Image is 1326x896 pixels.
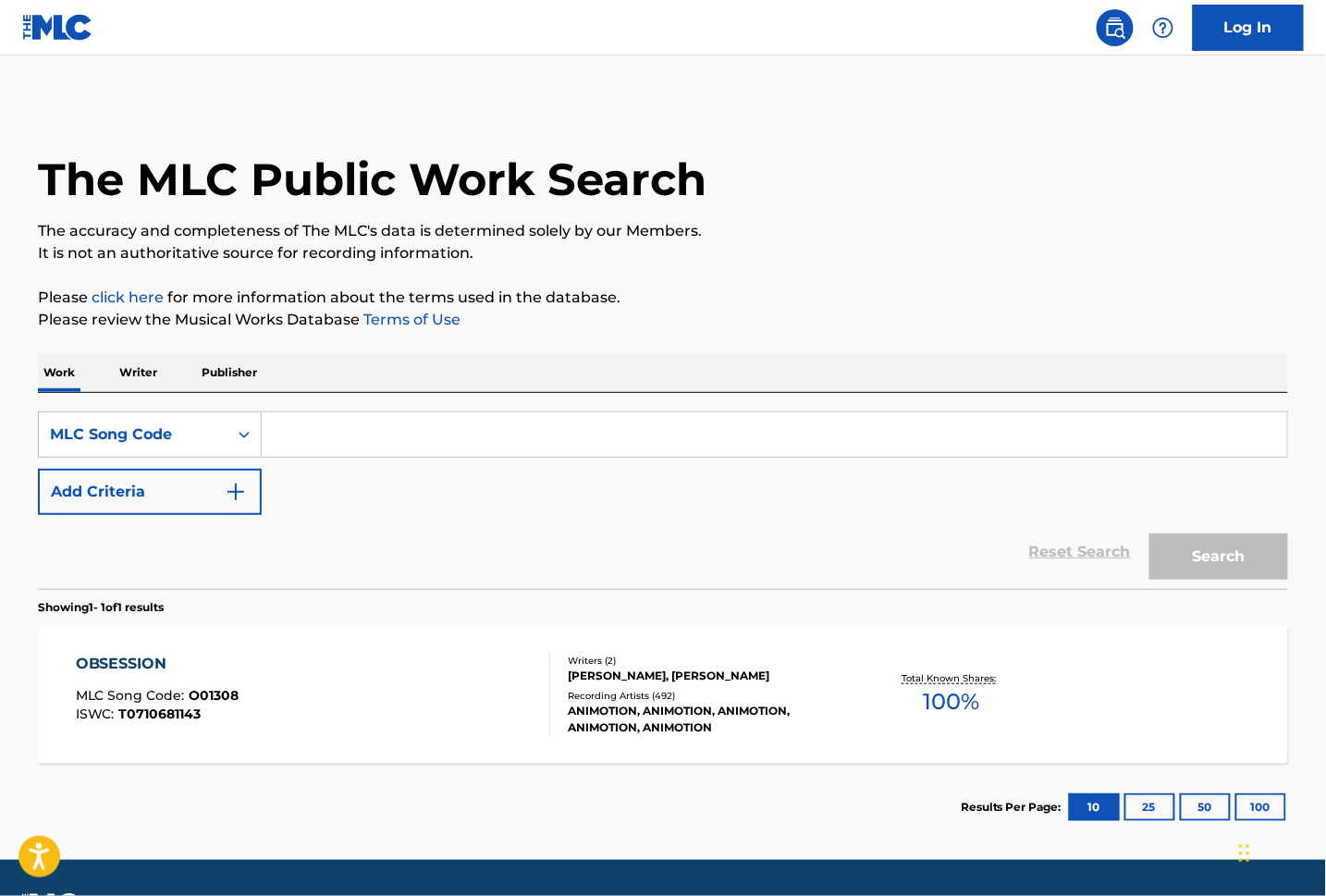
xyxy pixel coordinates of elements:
img: help [1152,17,1174,39]
div: [PERSON_NAME], [PERSON_NAME] [568,668,847,684]
span: ISWC : [76,706,119,722]
a: Log In [1193,5,1304,51]
a: click here [92,288,164,306]
img: MLC Logo [22,14,93,41]
span: O01308 [190,687,239,704]
h1: The MLC Public Work Search [38,152,706,207]
p: Work [38,353,80,392]
button: 25 [1124,793,1175,821]
span: 100 % [923,685,979,718]
div: MLC Song Code [50,423,216,446]
p: Total Known Shares: [902,671,1001,685]
form: Search Form [38,411,1288,589]
p: Please for more information about the terms used in the database. [38,287,1288,309]
iframe: Chat Widget [1234,807,1326,896]
a: OBSESSIONMLC Song Code:O01308ISWC:T0710681143Writers (2)[PERSON_NAME], [PERSON_NAME]Recording Art... [38,625,1288,764]
button: 10 [1069,793,1120,821]
p: Writer [114,353,163,392]
button: Add Criteria [38,469,262,515]
img: search [1104,17,1126,39]
p: Please review the Musical Works Database [38,309,1288,331]
img: 9d2ae6d4665cec9f34b9.svg [225,481,247,503]
p: Showing 1 - 1 of 1 results [38,599,164,616]
button: 100 [1235,793,1286,821]
a: Terms of Use [360,311,460,328]
button: 50 [1180,793,1231,821]
div: Drag [1239,826,1250,881]
span: T0710681143 [119,706,202,722]
div: OBSESSION [76,653,239,675]
div: ANIMOTION, ANIMOTION, ANIMOTION, ANIMOTION, ANIMOTION [568,703,847,736]
p: Results Per Page: [961,799,1066,816]
span: MLC Song Code : [76,687,190,704]
div: Writers ( 2 ) [568,654,847,668]
p: It is not an authoritative source for recording information. [38,242,1288,264]
p: The accuracy and completeness of The MLC's data is determined solely by our Members. [38,220,1288,242]
p: Publisher [196,353,263,392]
div: Recording Artists ( 492 ) [568,689,847,703]
a: Public Search [1097,9,1134,46]
div: Help [1145,9,1182,46]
